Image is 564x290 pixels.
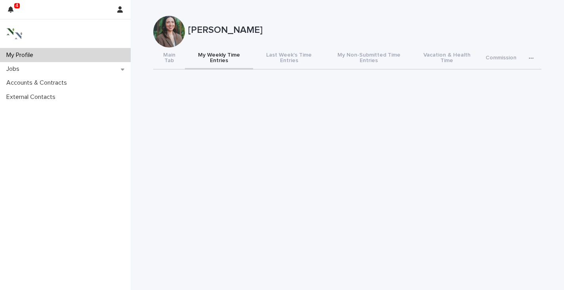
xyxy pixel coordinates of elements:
p: My Profile [3,51,40,59]
p: 4 [15,3,18,8]
button: Last Week's Time Entries [253,47,325,70]
button: Commission [481,47,521,70]
p: External Contacts [3,93,62,101]
button: My Weekly Time Entries [185,47,253,70]
button: Main Tab [153,47,185,70]
p: Accounts & Contracts [3,79,73,87]
button: Vacation & Health Time [413,47,481,70]
div: 4 [8,5,18,19]
p: [PERSON_NAME] [188,25,538,36]
p: Jobs [3,65,26,73]
button: My Non-Submitted Time Entries [325,47,413,70]
img: 3bAFpBnQQY6ys9Fa9hsD [6,26,22,42]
